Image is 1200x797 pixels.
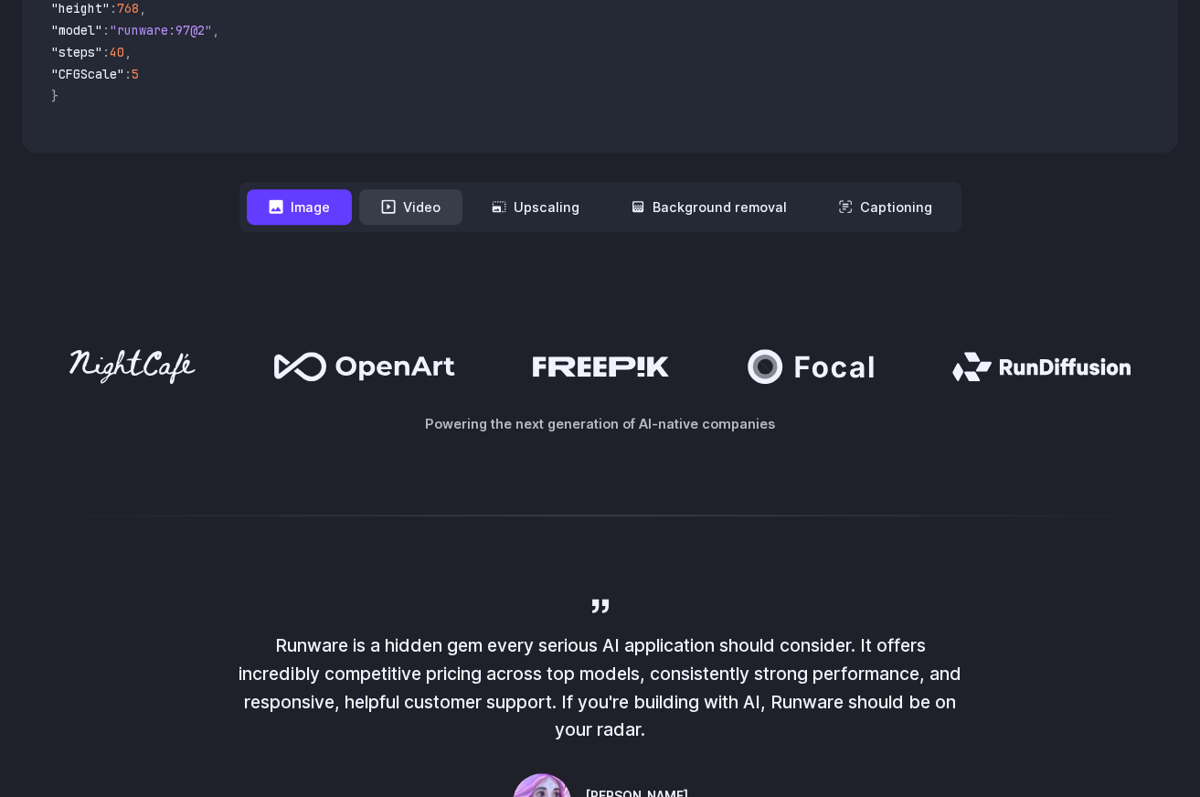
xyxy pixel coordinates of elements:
span: : [124,66,132,82]
button: Video [359,189,462,225]
span: "model" [51,22,102,38]
span: "runware:97@2" [110,22,212,38]
span: 5 [132,66,139,82]
span: } [51,88,58,104]
button: Captioning [816,189,954,225]
span: "CFGScale" [51,66,124,82]
button: Background removal [609,189,809,225]
p: Powering the next generation of AI-native companies [22,413,1178,434]
span: : [102,44,110,60]
button: Image [247,189,352,225]
span: : [102,22,110,38]
span: "steps" [51,44,102,60]
span: , [124,44,132,60]
p: Runware is a hidden gem every serious AI application should consider. It offers incredibly compet... [235,632,966,744]
span: , [212,22,219,38]
span: 40 [110,44,124,60]
button: Upscaling [470,189,601,225]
